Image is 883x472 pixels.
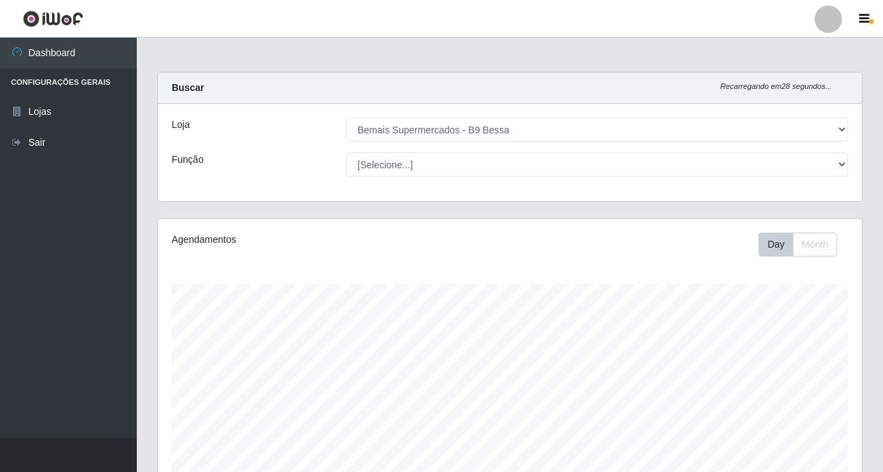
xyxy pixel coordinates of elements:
[759,233,837,257] div: First group
[759,233,793,257] button: Day
[759,233,848,257] div: Toolbar with button groups
[172,82,204,93] strong: Buscar
[720,82,832,90] i: Recarregando em 28 segundos...
[172,118,189,132] label: Loja
[172,153,204,167] label: Função
[793,233,837,257] button: Month
[172,233,442,247] div: Agendamentos
[23,10,83,27] img: CoreUI Logo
